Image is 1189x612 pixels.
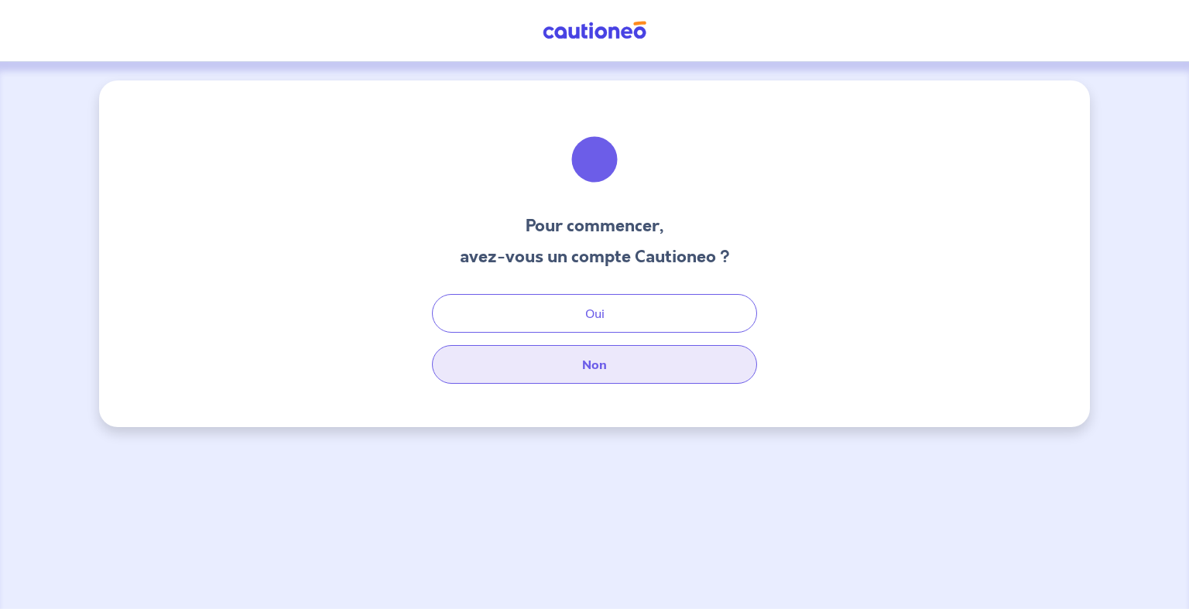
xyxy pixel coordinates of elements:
[536,21,653,40] img: Cautioneo
[460,244,730,269] h3: avez-vous un compte Cautioneo ?
[553,118,636,201] img: illu_welcome.svg
[432,294,757,333] button: Oui
[432,345,757,384] button: Non
[460,214,730,238] h3: Pour commencer,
